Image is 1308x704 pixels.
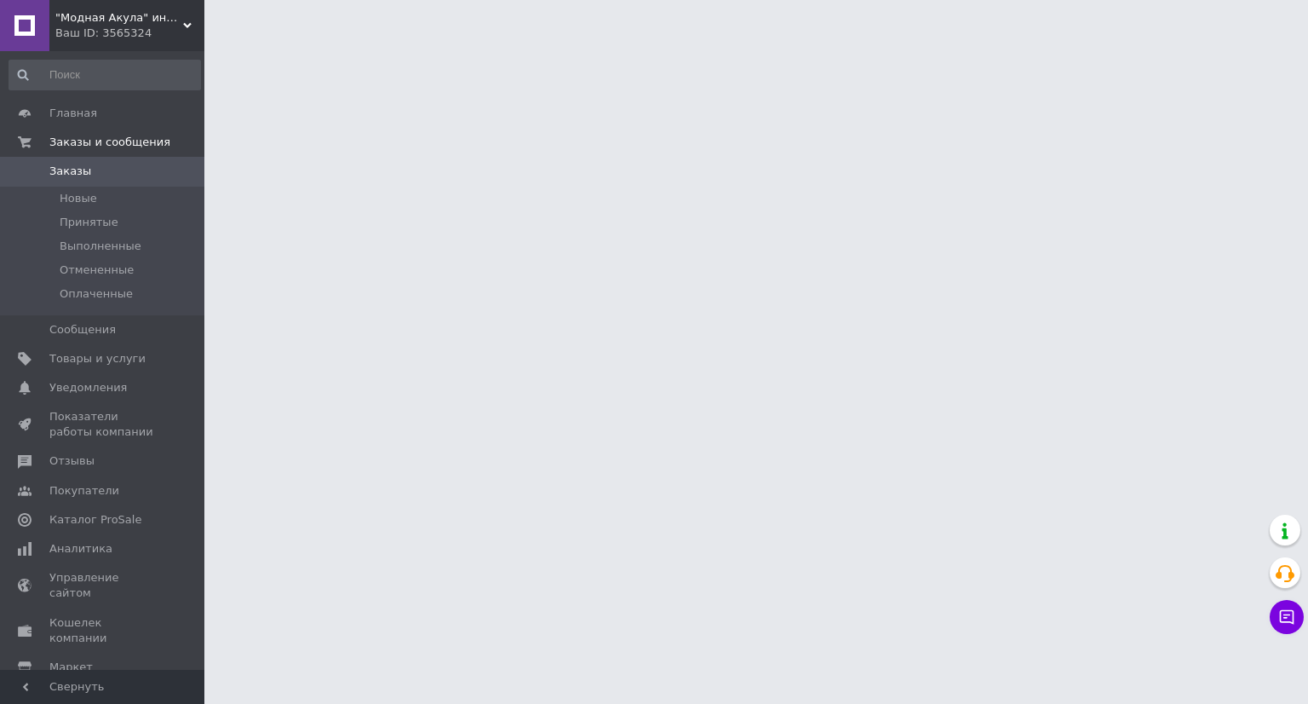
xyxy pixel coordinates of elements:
span: Заказы [49,164,91,179]
span: "Модная Акула" интернет магазин одежды и обуви [55,10,183,26]
span: Товары и услуги [49,351,146,366]
button: Чат с покупателем [1270,600,1304,634]
span: Кошелек компании [49,615,158,646]
span: Покупатели [49,483,119,499]
span: Каталог ProSale [49,512,141,528]
span: Управление сайтом [49,570,158,601]
span: Оплаченные [60,286,133,302]
span: Главная [49,106,97,121]
span: Маркет [49,660,93,675]
span: Отмененные [60,263,134,278]
span: Показатели работы компании [49,409,158,440]
span: Аналитика [49,541,112,557]
span: Принятые [60,215,118,230]
span: Сообщения [49,322,116,338]
span: Выполненные [60,239,141,254]
span: Отзывы [49,453,95,469]
span: Уведомления [49,380,127,395]
input: Поиск [9,60,201,90]
div: Ваш ID: 3565324 [55,26,204,41]
span: Новые [60,191,97,206]
span: Заказы и сообщения [49,135,170,150]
